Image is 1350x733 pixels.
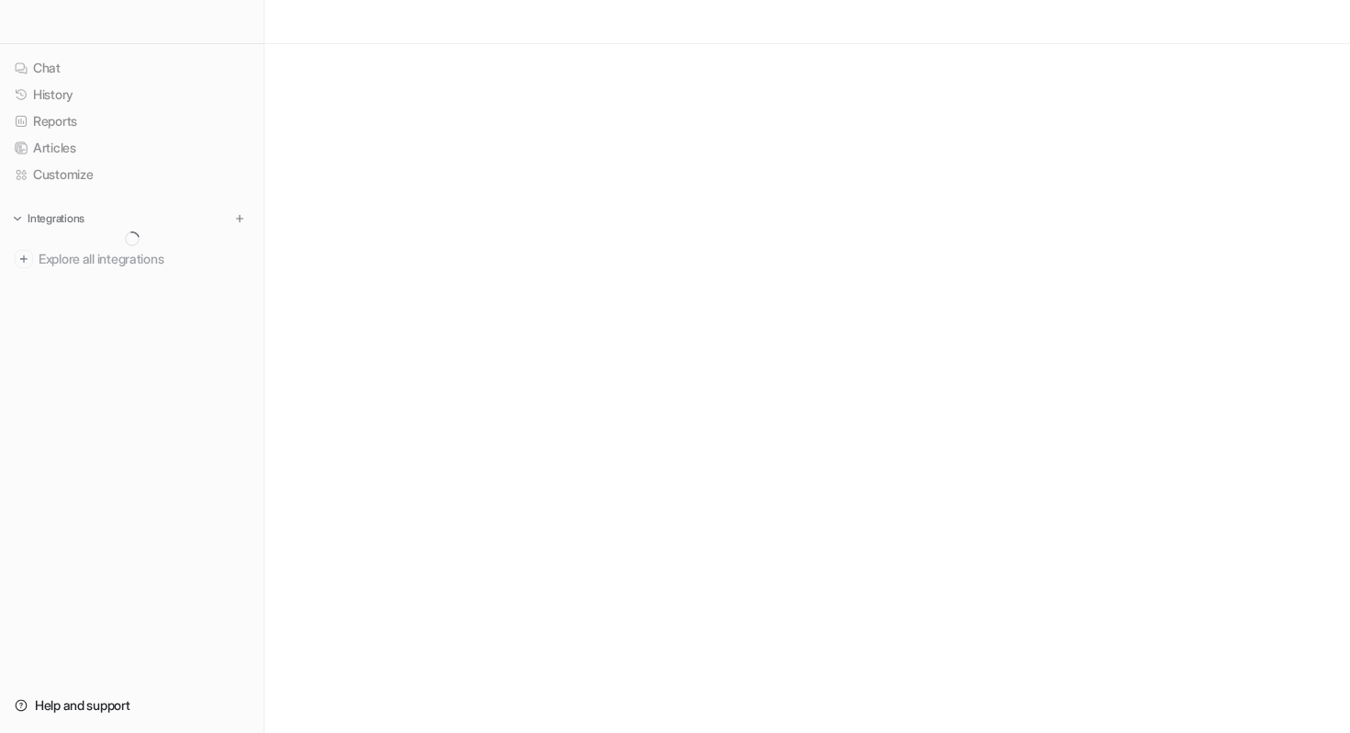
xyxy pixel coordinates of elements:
img: explore all integrations [15,250,33,268]
a: Articles [7,135,256,161]
button: Integrations [7,209,90,228]
a: History [7,82,256,107]
p: Integrations [28,211,84,226]
a: Explore all integrations [7,246,256,272]
span: Explore all integrations [39,244,249,274]
a: Customize [7,162,256,187]
a: Help and support [7,693,256,718]
img: menu_add.svg [233,212,246,225]
img: expand menu [11,212,24,225]
a: Reports [7,108,256,134]
a: Chat [7,55,256,81]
